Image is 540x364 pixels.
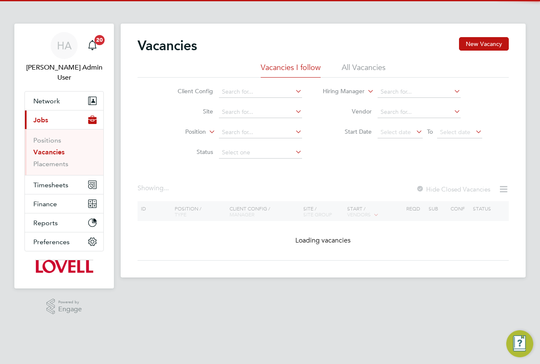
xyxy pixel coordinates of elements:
[165,87,213,95] label: Client Config
[84,32,101,59] a: 20
[459,37,509,51] button: New Vacancy
[25,213,103,232] button: Reports
[157,128,206,136] label: Position
[33,148,65,156] a: Vacancies
[57,40,72,51] span: HA
[323,128,372,135] label: Start Date
[25,175,103,194] button: Timesheets
[138,184,170,193] div: Showing
[25,129,103,175] div: Jobs
[381,128,411,136] span: Select date
[219,127,302,138] input: Search for...
[33,200,57,208] span: Finance
[25,194,103,213] button: Finance
[138,37,197,54] h2: Vacancies
[33,97,60,105] span: Network
[14,24,114,289] nav: Main navigation
[46,299,82,315] a: Powered byEngage
[58,306,82,313] span: Engage
[24,62,104,83] span: Hays Admin User
[316,87,364,96] label: Hiring Manager
[25,92,103,110] button: Network
[219,106,302,118] input: Search for...
[165,108,213,115] label: Site
[24,260,104,273] a: Go to home page
[164,184,169,192] span: ...
[440,128,470,136] span: Select date
[219,147,302,159] input: Select one
[33,116,48,124] span: Jobs
[378,86,461,98] input: Search for...
[24,32,104,83] a: HA[PERSON_NAME] Admin User
[33,136,61,144] a: Positions
[33,238,70,246] span: Preferences
[35,260,93,273] img: lovell-logo-retina.png
[342,62,386,78] li: All Vacancies
[506,330,533,357] button: Engage Resource Center
[261,62,321,78] li: Vacancies I follow
[165,148,213,156] label: Status
[33,219,58,227] span: Reports
[219,86,302,98] input: Search for...
[416,185,490,193] label: Hide Closed Vacancies
[33,181,68,189] span: Timesheets
[58,299,82,306] span: Powered by
[94,35,105,45] span: 20
[33,160,68,168] a: Placements
[25,232,103,251] button: Preferences
[424,126,435,137] span: To
[25,111,103,129] button: Jobs
[323,108,372,115] label: Vendor
[378,106,461,118] input: Search for...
